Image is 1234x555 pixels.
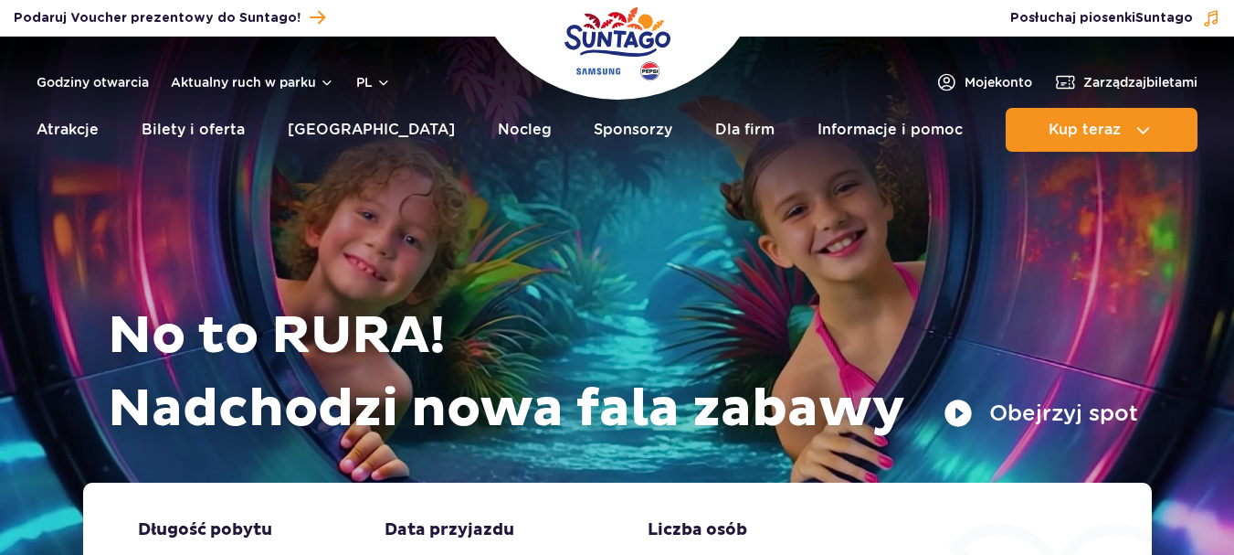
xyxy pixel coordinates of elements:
a: Bilety i oferta [142,108,245,152]
a: Dla firm [715,108,775,152]
button: Obejrzyj spot [944,399,1138,428]
a: Nocleg [498,108,552,152]
a: Sponsorzy [594,108,672,152]
h1: No to RURA! Nadchodzi nowa fala zabawy [108,300,1138,446]
a: Zarządzajbiletami [1054,71,1197,93]
button: Aktualny ruch w parku [171,75,334,90]
a: Podaruj Voucher prezentowy do Suntago! [14,5,325,30]
button: Kup teraz [1006,108,1197,152]
span: Suntago [1135,12,1193,25]
button: Posłuchaj piosenkiSuntago [1010,9,1220,27]
a: [GEOGRAPHIC_DATA] [288,108,455,152]
a: Godziny otwarcia [37,73,149,91]
span: Kup teraz [1049,122,1121,138]
span: Liczba osób [648,519,747,541]
a: Mojekonto [935,71,1032,93]
span: Długość pobytu [138,519,272,541]
a: Atrakcje [37,108,99,152]
a: Informacje i pomoc [817,108,963,152]
span: Moje konto [965,73,1032,91]
span: Zarządzaj biletami [1083,73,1197,91]
button: pl [356,73,391,91]
span: Data przyjazdu [385,519,514,541]
span: Podaruj Voucher prezentowy do Suntago! [14,9,301,27]
span: Posłuchaj piosenki [1010,9,1193,27]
